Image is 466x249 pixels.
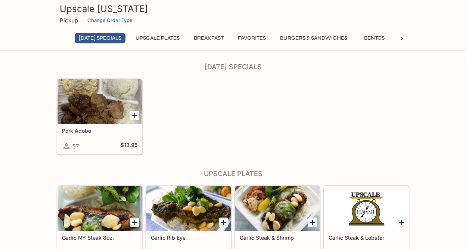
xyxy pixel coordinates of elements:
[130,111,139,120] button: Add Pork Adobo
[397,218,406,227] button: Add Garlic Steak & Lobster
[121,142,137,151] h5: $13.95
[324,186,408,231] div: Garlic Steak & Lobster
[75,33,125,43] button: [DATE] Specials
[57,63,409,71] h4: [DATE] Specials
[357,33,391,43] button: Bentos
[146,186,231,231] div: Garlic Rib Eye
[234,33,270,43] button: Favorites
[276,33,351,43] button: Burgers & Sandwiches
[151,234,226,241] h5: Garlic Rib Eye
[62,127,137,134] h5: Pork Adobo
[60,17,78,24] p: Pickup
[84,15,136,26] button: Change Order Type
[190,33,228,43] button: Breakfast
[329,234,404,241] h5: Garlic Steak & Lobster
[131,33,184,43] button: UPSCALE Plates
[219,218,228,227] button: Add Garlic Rib Eye
[62,234,137,241] h5: Garlic NY Steak 8oz.
[58,186,142,231] div: Garlic NY Steak 8oz.
[58,79,142,124] div: Pork Adobo
[72,143,79,150] span: 57
[308,218,317,227] button: Add Garlic Steak & Shrimp
[130,218,139,227] button: Add Garlic NY Steak 8oz.
[240,234,315,241] h5: Garlic Steak & Shrimp
[57,79,142,154] a: Pork Adobo57$13.95
[60,3,406,15] h3: Upscale [US_STATE]
[235,186,320,231] div: Garlic Steak & Shrimp
[57,170,409,178] h4: UPSCALE Plates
